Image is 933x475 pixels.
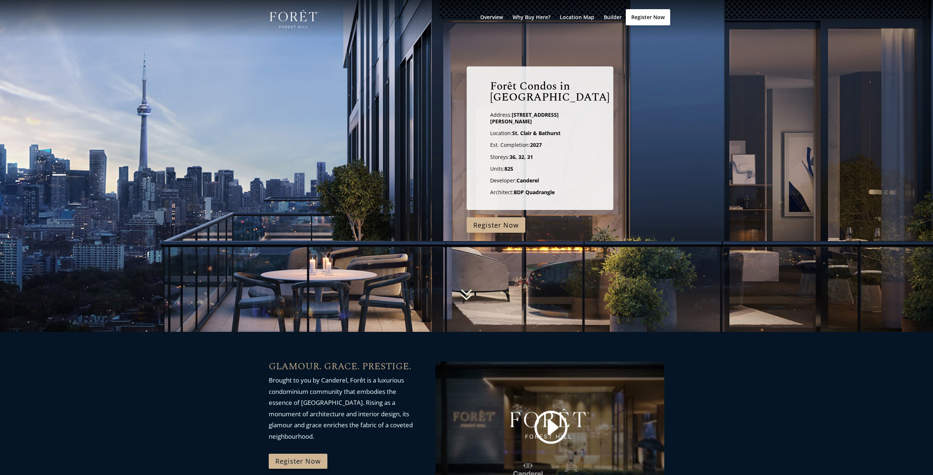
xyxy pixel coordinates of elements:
a: Overview [480,15,503,38]
p: Address: [490,112,589,130]
a: Location Map [560,15,594,38]
img: Foret Condos in Forest Hill [270,10,319,29]
p: Storeys: [490,154,589,166]
h1: Forêt Condos in [GEOGRAPHIC_DATA] [490,81,589,106]
p: Architect: [490,189,589,196]
a: Builder [604,15,622,38]
strong: 825 [504,165,513,172]
p: Brought to you by Canderel, Forêt is a luxurious condominium community that embodies the essence ... [269,375,414,442]
b: 2027 [530,141,542,148]
strong: 36, 32, 31 [510,153,533,160]
h1: GLAMOUR. GRACE. PRESTIGE. [269,362,414,375]
a: Register Now [269,454,327,469]
a: Why Buy Here? [513,15,550,38]
p: Location: [490,130,589,142]
span: [STREET_ADDRESS][PERSON_NAME] [490,111,559,125]
strong: Canderel [517,177,539,184]
p: Developer: [490,177,589,189]
span: St. Clair & Bathurst [512,130,561,137]
a: 7 [456,283,478,305]
a: Register Now [467,217,525,232]
p: Est. Completion: [490,142,589,153]
a: Register Now [626,9,670,25]
b: BDP Quadrangle [514,189,555,196]
p: Units: [490,166,589,177]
